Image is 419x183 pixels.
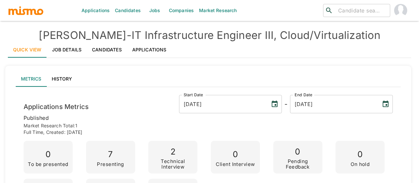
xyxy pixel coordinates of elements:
p: 0 [28,147,68,162]
input: MM/DD/YYYY [290,95,376,113]
a: Job Details [47,42,87,58]
div: lab API tabs example [16,71,401,87]
p: Market Research Total: 1 [24,122,393,129]
p: To be presented [28,162,68,167]
button: Metrics [16,71,46,87]
p: Full time , Created: [DATE] [24,129,393,136]
input: Candidate search [336,6,387,15]
img: Maia Reyes [394,4,407,17]
p: On hold [351,162,370,167]
label: End Date [295,92,312,98]
p: 2 [151,145,195,159]
a: Applications [127,42,172,58]
h6: Applications Metrics [24,101,89,112]
p: published [24,113,393,122]
h6: - [284,99,287,109]
input: MM/DD/YYYY [179,95,265,113]
a: Candidates [87,42,127,58]
h4: [PERSON_NAME] - IT Infrastructure Engineer III, Cloud/Virtualization [8,29,411,42]
p: 0 [351,147,370,162]
button: History [46,71,77,87]
button: Choose date, selected date is Sep 4, 2025 [379,98,392,111]
img: logo [8,6,44,15]
label: Start Date [184,92,203,98]
button: Choose date, selected date is Aug 13, 2025 [268,98,281,111]
p: Technical Interview [151,159,195,170]
p: Pending Feedback [276,159,320,170]
p: 7 [97,147,124,162]
a: Quick View [8,42,47,58]
p: Client Interview [216,162,255,167]
p: 0 [216,147,255,162]
p: Presenting [97,162,124,167]
p: 0 [276,145,320,159]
